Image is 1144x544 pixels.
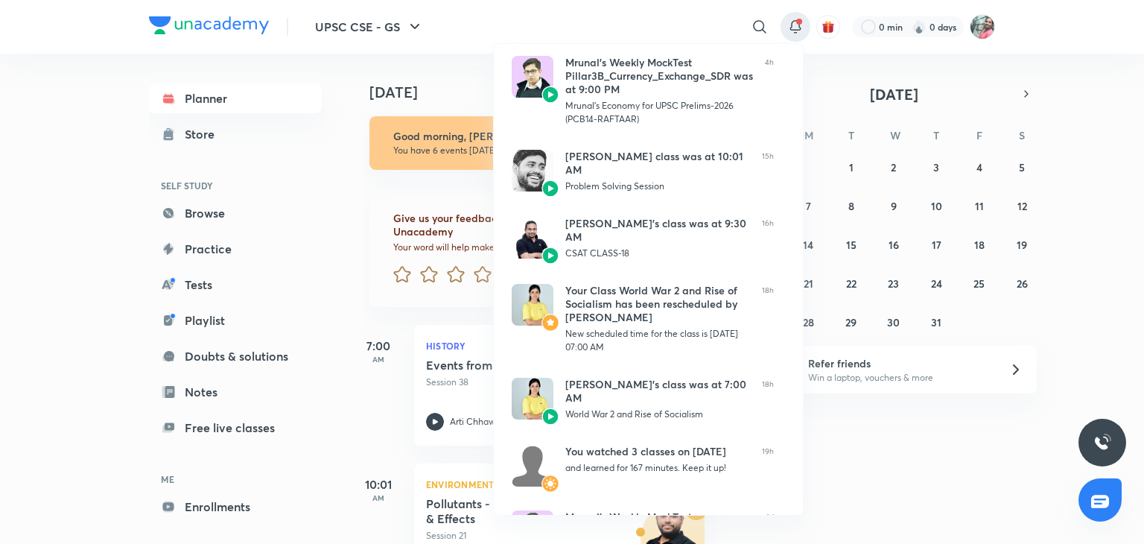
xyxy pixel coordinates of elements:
img: Avatar [512,284,553,326]
a: AvatarAvatar[PERSON_NAME] class was at 10:01 AMProblem Solving Session15h [494,138,792,205]
span: 18h [762,378,774,421]
img: Avatar [512,378,553,420]
div: Problem Solving Session [565,180,750,193]
div: Your Class World War 2 and Rise of Socialism has been rescheduled by [PERSON_NAME] [565,284,750,324]
span: 18h [762,284,774,354]
div: World War 2 and Rise of Socialism [565,408,750,421]
div: [PERSON_NAME]’s class was at 7:00 AM [565,378,750,405]
img: Avatar [541,314,559,332]
img: Avatar [512,217,553,259]
span: 15h [762,150,774,193]
div: Mrunal's Weekly MockTest Pillar3B_Currency_Exchange_SDR was at 9:00 PM [565,56,753,96]
div: [PERSON_NAME] class was at 10:01 AM [565,150,750,177]
span: 19h [762,445,774,487]
a: AvatarAvatar[PERSON_NAME]’s class was at 7:00 AMWorld War 2 and Rise of Socialism18h [494,366,792,433]
span: 4h [765,56,774,126]
div: CSAT CLASS-18 [565,247,750,260]
img: Avatar [541,86,559,104]
img: Avatar [512,56,553,98]
a: AvatarAvatarYour Class World War 2 and Rise of Socialism has been rescheduled by [PERSON_NAME]New... [494,272,792,366]
div: and learned for 167 minutes. Keep it up! [565,461,750,475]
a: AvatarAvatarYou watched 3 classes on [DATE]and learned for 167 minutes. Keep it up!19h [494,433,792,499]
img: Avatar [541,475,559,493]
div: [PERSON_NAME]’s class was at 9:30 AM [565,217,750,244]
div: New scheduled time for the class is [DATE] 07:00 AM [565,327,750,354]
a: AvatarAvatar[PERSON_NAME]’s class was at 9:30 AMCSAT CLASS-1816h [494,205,792,272]
div: You watched 3 classes on [DATE] [565,445,750,458]
img: Avatar [541,247,559,265]
img: Avatar [541,180,559,197]
div: Mrunal’s Economy for UPSC Prelims-2026 (PCB14-RAFTAAR) [565,99,753,126]
img: Avatar [512,445,553,487]
img: Avatar [512,150,553,192]
img: Avatar [541,408,559,426]
span: 16h [762,217,774,260]
a: AvatarAvatarMrunal's Weekly MockTest Pillar3B_Currency_Exchange_SDR was at 9:00 PMMrunal’s Econom... [494,44,792,138]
